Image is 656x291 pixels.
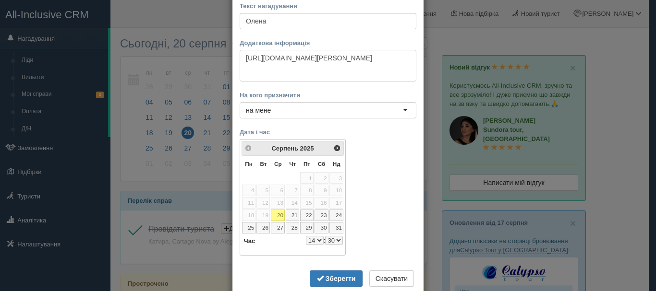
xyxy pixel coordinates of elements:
[240,128,416,137] label: Дата і час
[333,161,340,167] span: Неділя
[329,210,344,221] a: 24
[315,222,328,233] a: 30
[271,222,285,233] a: 27
[245,161,252,167] span: Понеділок
[260,161,267,167] span: Вівторок
[246,105,271,115] div: на мене
[300,210,314,221] a: 22
[331,142,342,153] a: Наст>
[286,210,299,221] a: 21
[286,222,299,233] a: 28
[369,270,414,287] button: Скасувати
[271,210,285,221] a: 20
[326,275,356,282] b: Зберегти
[329,222,344,233] a: 31
[300,222,314,233] a: 29
[240,1,416,11] label: Текст нагадування
[240,91,416,100] label: На кого призначити
[256,222,270,233] a: 26
[304,161,310,167] span: П
[289,161,296,167] span: Четвер
[315,210,328,221] a: 23
[271,145,298,152] span: Серпень
[310,270,363,287] button: Зберегти
[242,236,255,246] dt: Час
[240,38,416,47] label: Додаткова інформація
[300,145,314,152] span: 2025
[274,161,282,167] span: Середа
[242,222,256,233] a: 25
[318,161,326,167] span: Субота
[333,144,341,152] span: Наст>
